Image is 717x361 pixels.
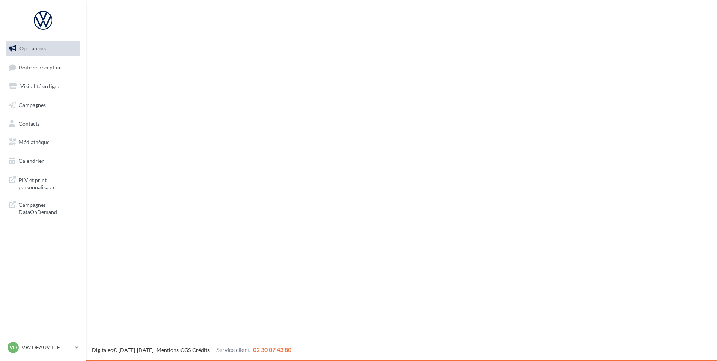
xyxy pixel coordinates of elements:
p: VW DEAUVILLE [22,344,72,351]
a: Visibilité en ligne [4,78,82,94]
span: © [DATE]-[DATE] - - - [92,347,291,353]
a: Boîte de réception [4,59,82,75]
span: Campagnes [19,102,46,108]
span: Boîte de réception [19,64,62,70]
a: Digitaleo [92,347,113,353]
a: Calendrier [4,153,82,169]
span: Opérations [19,45,46,51]
span: VD [9,344,17,351]
span: Visibilité en ligne [20,83,60,89]
a: Contacts [4,116,82,132]
span: Contacts [19,120,40,126]
a: CGS [180,347,190,353]
a: Opérations [4,41,82,56]
a: Campagnes [4,97,82,113]
span: PLV et print personnalisable [19,175,77,191]
span: 02 30 07 43 80 [253,346,291,353]
a: Mentions [156,347,178,353]
a: Campagnes DataOnDemand [4,197,82,219]
a: Crédits [192,347,210,353]
a: Médiathèque [4,134,82,150]
span: Médiathèque [19,139,49,145]
span: Calendrier [19,158,44,164]
a: VD VW DEAUVILLE [6,340,80,355]
span: Campagnes DataOnDemand [19,200,77,216]
a: PLV et print personnalisable [4,172,82,194]
span: Service client [216,346,250,353]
